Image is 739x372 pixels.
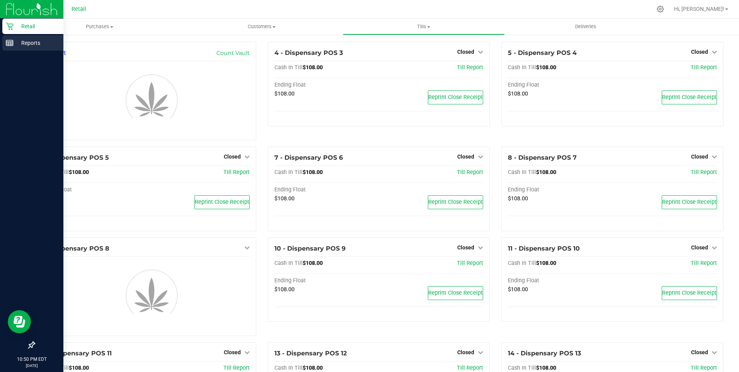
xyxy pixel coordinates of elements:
[508,277,612,284] div: Ending Float
[457,64,483,71] span: Till Report
[508,154,577,161] span: 8 - Dispensary POS 7
[343,23,504,30] span: Tills
[691,244,708,251] span: Closed
[691,365,717,371] a: Till Report
[274,64,303,71] span: Cash In Till
[428,195,483,209] button: Reprint Close Receipt
[428,286,483,300] button: Reprint Close Receipt
[303,365,323,371] span: $108.00
[6,39,14,47] inline-svg: Reports
[41,245,109,252] span: 9 - Dispensary POS 8
[69,169,89,176] span: $108.00
[457,365,483,371] a: Till Report
[505,19,667,35] a: Deliveries
[274,350,347,357] span: 13 - Dispensary POS 12
[41,350,112,357] span: 12 - Dispensary POS 11
[6,22,14,30] inline-svg: Retail
[274,186,379,193] div: Ending Float
[303,169,323,176] span: $108.00
[457,154,474,160] span: Closed
[508,82,612,89] div: Ending Float
[662,199,717,205] span: Reprint Close Receipt
[656,5,665,13] div: Manage settings
[508,245,580,252] span: 11 - Dispensary POS 10
[72,6,86,12] span: Retail
[303,64,323,71] span: $108.00
[19,23,180,30] span: Purchases
[3,363,60,369] p: [DATE]
[691,169,717,176] a: Till Report
[662,286,717,300] button: Reprint Close Receipt
[274,260,303,266] span: Cash In Till
[508,49,577,56] span: 5 - Dispensary POS 4
[508,186,612,193] div: Ending Float
[457,349,474,355] span: Closed
[224,349,241,355] span: Closed
[274,277,379,284] div: Ending Float
[674,6,724,12] span: Hi, [PERSON_NAME]!
[691,49,708,55] span: Closed
[274,245,346,252] span: 10 - Dispensary POS 9
[343,19,505,35] a: Tills
[662,90,717,104] button: Reprint Close Receipt
[274,365,303,371] span: Cash In Till
[223,169,250,176] a: Till Report
[508,195,528,202] span: $108.00
[691,64,717,71] a: Till Report
[662,94,717,101] span: Reprint Close Receipt
[457,169,483,176] a: Till Report
[41,154,109,161] span: 6 - Dispensary POS 5
[508,260,536,266] span: Cash In Till
[508,286,528,293] span: $108.00
[508,350,581,357] span: 14 - Dispensary POS 13
[224,154,241,160] span: Closed
[181,23,342,30] span: Customers
[3,356,60,363] p: 10:50 PM EDT
[428,290,483,296] span: Reprint Close Receipt
[457,260,483,266] a: Till Report
[508,365,536,371] span: Cash In Till
[428,90,483,104] button: Reprint Close Receipt
[14,38,60,48] p: Reports
[216,49,250,56] a: Count Vault
[662,195,717,209] button: Reprint Close Receipt
[14,22,60,31] p: Retail
[274,169,303,176] span: Cash In Till
[565,23,607,30] span: Deliveries
[303,260,323,266] span: $108.00
[536,169,556,176] span: $108.00
[691,260,717,266] a: Till Report
[274,82,379,89] div: Ending Float
[457,244,474,251] span: Closed
[274,154,343,161] span: 7 - Dispensary POS 6
[428,94,483,101] span: Reprint Close Receipt
[508,90,528,97] span: $108.00
[223,365,250,371] a: Till Report
[41,186,145,193] div: Ending Float
[536,365,556,371] span: $108.00
[508,64,536,71] span: Cash In Till
[69,365,89,371] span: $108.00
[19,19,180,35] a: Purchases
[536,64,556,71] span: $108.00
[194,195,250,209] button: Reprint Close Receipt
[508,169,536,176] span: Cash In Till
[180,19,342,35] a: Customers
[195,199,249,205] span: Reprint Close Receipt
[274,195,295,202] span: $108.00
[457,49,474,55] span: Closed
[428,199,483,205] span: Reprint Close Receipt
[691,154,708,160] span: Closed
[274,49,343,56] span: 4 - Dispensary POS 3
[8,310,31,333] iframe: Resource center
[536,260,556,266] span: $108.00
[274,286,295,293] span: $108.00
